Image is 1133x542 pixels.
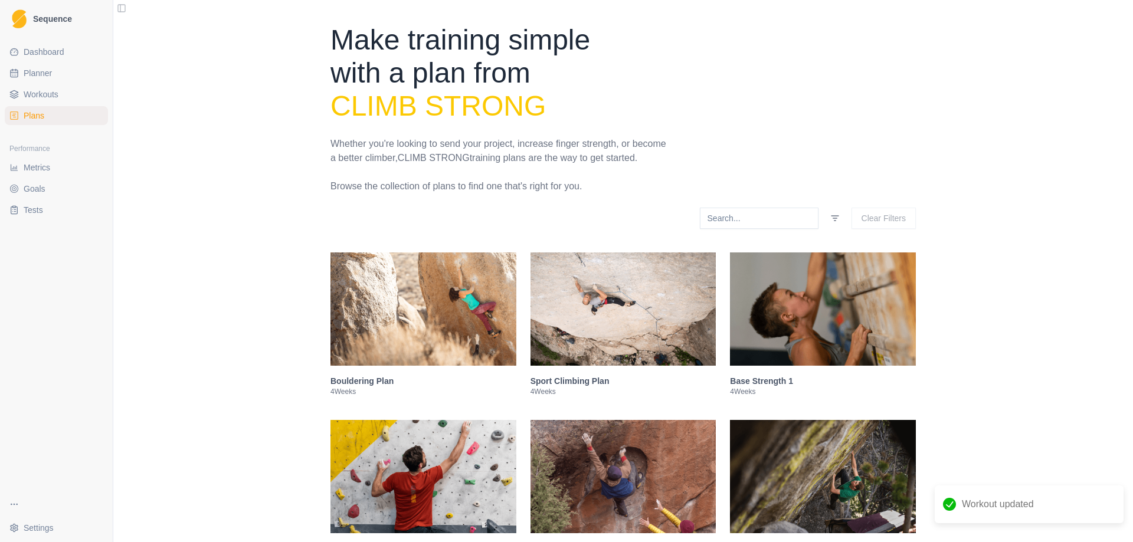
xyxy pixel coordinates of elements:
img: Base Strength 1 [730,252,916,366]
img: Bouldering Plan [330,252,516,366]
img: Sport Climbing Plan [531,252,716,366]
button: Settings [5,518,108,537]
h1: Make training simple with a plan from [330,24,670,123]
span: Sequence [33,15,72,23]
h3: Base Strength 1 [730,375,916,387]
img: Base Strength II [330,420,516,533]
a: Workouts [5,85,108,104]
a: Plans [5,106,108,125]
div: Performance [5,139,108,158]
img: Logo [12,9,27,29]
div: Workout updated [935,485,1124,523]
p: 4 Weeks [330,387,516,396]
span: Plans [24,110,44,121]
img: Boulder Performance: Phase 1 Strength [531,420,716,533]
img: Boulder Performance: Phase 2 Power [730,420,916,533]
p: 4 Weeks [531,387,716,396]
input: Search... [700,208,818,229]
p: 4 Weeks [730,387,916,396]
p: Browse the collection of plans to find one that's right for you. [330,179,670,193]
span: Dashboard [24,46,64,58]
a: Dashboard [5,42,108,61]
span: Tests [24,204,43,216]
p: Whether you're looking to send your project, increase finger strength, or become a better climber... [330,137,670,165]
span: Metrics [24,162,50,173]
h3: Bouldering Plan [330,375,516,387]
span: Climb Strong [398,153,470,163]
span: Workouts [24,88,58,100]
span: Goals [24,183,45,195]
a: Goals [5,179,108,198]
span: Climb Strong [330,90,546,121]
a: Planner [5,64,108,83]
span: Planner [24,67,52,79]
a: LogoSequence [5,5,108,33]
a: Metrics [5,158,108,177]
a: Tests [5,201,108,219]
h3: Sport Climbing Plan [531,375,716,387]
